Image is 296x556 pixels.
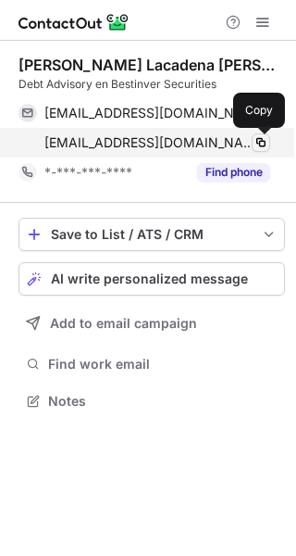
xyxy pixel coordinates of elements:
[51,272,248,286] span: AI write personalized message
[48,356,277,373] span: Find work email
[18,262,285,296] button: AI write personalized message
[44,134,256,151] span: [EMAIL_ADDRESS][DOMAIN_NAME]
[51,227,253,242] div: Save to List / ATS / CRM
[18,76,285,93] div: Debt Advisory en Bestinver Securities
[50,316,197,331] span: Add to email campaign
[18,307,285,340] button: Add to email campaign
[18,351,285,377] button: Find work email
[48,393,277,410] span: Notes
[18,218,285,251] button: save-profile-one-click
[44,105,256,121] span: [EMAIL_ADDRESS][DOMAIN_NAME]
[18,56,285,74] div: [PERSON_NAME] Lacadena [PERSON_NAME]
[197,163,270,182] button: Reveal Button
[18,11,129,33] img: ContactOut v5.3.10
[18,388,285,414] button: Notes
